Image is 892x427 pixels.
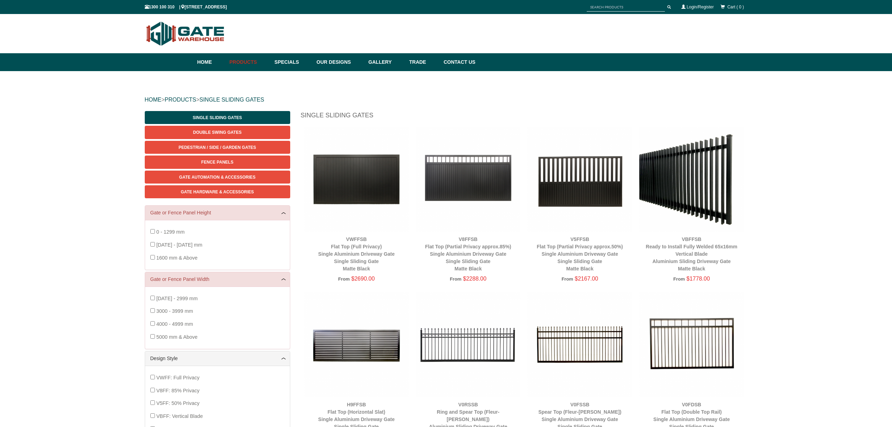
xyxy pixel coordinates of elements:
a: Design Style [150,355,285,362]
img: V5FFSB - Flat Top (Partial Privacy approx.50%) - Single Aluminium Driveway Gate - Single Sliding ... [527,127,632,232]
span: 3000 - 3999 mm [156,308,193,314]
span: V5FF: 50% Privacy [156,400,199,406]
span: Fence Panels [201,160,233,165]
span: V8FF: 85% Privacy [156,388,199,393]
a: Contact Us [440,53,476,71]
span: From [673,276,685,282]
span: $2288.00 [463,276,486,282]
a: Our Designs [313,53,365,71]
img: VWFFSB - Flat Top (Full Privacy) - Single Aluminium Driveway Gate - Single Sliding Gate - Matte B... [304,127,409,232]
span: 5000 mm & Above [156,334,198,340]
span: [DATE] - 2999 mm [156,296,198,301]
img: V0RSSB - Ring and Spear Top (Fleur-de-lis) - Aluminium Sliding Driveway Gate - Matte Black - Gate... [416,292,520,397]
a: Single Sliding Gates [145,111,290,124]
img: H9FFSB - Flat Top (Horizontal Slat) - Single Aluminium Driveway Gate - Single Sliding Gate - Matt... [304,292,409,397]
span: 0 - 1299 mm [156,229,185,235]
a: Double Swing Gates [145,126,290,139]
img: V8FFSB - Flat Top (Partial Privacy approx.85%) - Single Aluminium Driveway Gate - Single Sliding ... [416,127,520,232]
span: From [338,276,350,282]
span: From [561,276,573,282]
a: HOME [145,97,162,103]
img: V0FDSB - Flat Top (Double Top Rail) - Single Aluminium Driveway Gate - Single Sliding Gate - Matt... [639,292,744,397]
a: Gate or Fence Panel Height [150,209,285,216]
a: V5FFSBFlat Top (Partial Privacy approx.50%)Single Aluminium Driveway GateSingle Sliding GateMatte... [537,236,623,271]
h1: Single Sliding Gates [301,111,748,123]
a: Login/Register [687,5,714,9]
a: Fence Panels [145,156,290,168]
span: Gate Automation & Accessories [179,175,256,180]
span: Double Swing Gates [193,130,241,135]
div: > > [145,89,748,111]
a: Gate Automation & Accessories [145,171,290,184]
a: V8FFSBFlat Top (Partial Privacy approx.85%)Single Aluminium Driveway GateSingle Sliding GateMatte... [425,236,511,271]
img: V0FSSB - Spear Top (Fleur-de-lis) - Single Aluminium Driveway Gate - Single Sliding Gate - Matte ... [527,292,632,397]
a: Gallery [365,53,406,71]
img: Gate Warehouse [145,18,226,50]
a: Pedestrian / Side / Garden Gates [145,141,290,154]
span: $1778.00 [687,276,710,282]
span: Pedestrian / Side / Garden Gates [178,145,256,150]
span: $2167.00 [575,276,598,282]
iframe: LiveChat chat widget [752,240,892,402]
a: Products [226,53,271,71]
span: Gate Hardware & Accessories [181,190,254,194]
img: VBFFSB - Ready to Install Fully Welded 65x16mm Vertical Blade - Aluminium Sliding Driveway Gate -... [639,127,744,232]
span: 4000 - 4999 mm [156,321,193,327]
a: Home [197,53,226,71]
span: [DATE] - [DATE] mm [156,242,202,248]
span: $2690.00 [351,276,375,282]
a: VWFFSBFlat Top (Full Privacy)Single Aluminium Driveway GateSingle Sliding GateMatte Black [318,236,395,271]
a: Trade [406,53,440,71]
a: VBFFSBReady to Install Fully Welded 65x16mm Vertical BladeAluminium Sliding Driveway GateMatte Black [646,236,737,271]
span: From [450,276,461,282]
span: 1300 100 310 | [STREET_ADDRESS] [145,5,227,9]
span: Cart ( 0 ) [727,5,744,9]
a: Gate or Fence Panel Width [150,276,285,283]
a: PRODUCTS [165,97,196,103]
span: VBFF: Vertical Blade [156,413,203,419]
span: Single Sliding Gates [193,115,242,120]
input: SEARCH PRODUCTS [587,3,665,12]
a: Specials [271,53,313,71]
span: VWFF: Full Privacy [156,375,199,380]
a: Gate Hardware & Accessories [145,185,290,198]
a: SINGLE SLIDING GATES [199,97,264,103]
span: 1600 mm & Above [156,255,198,261]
